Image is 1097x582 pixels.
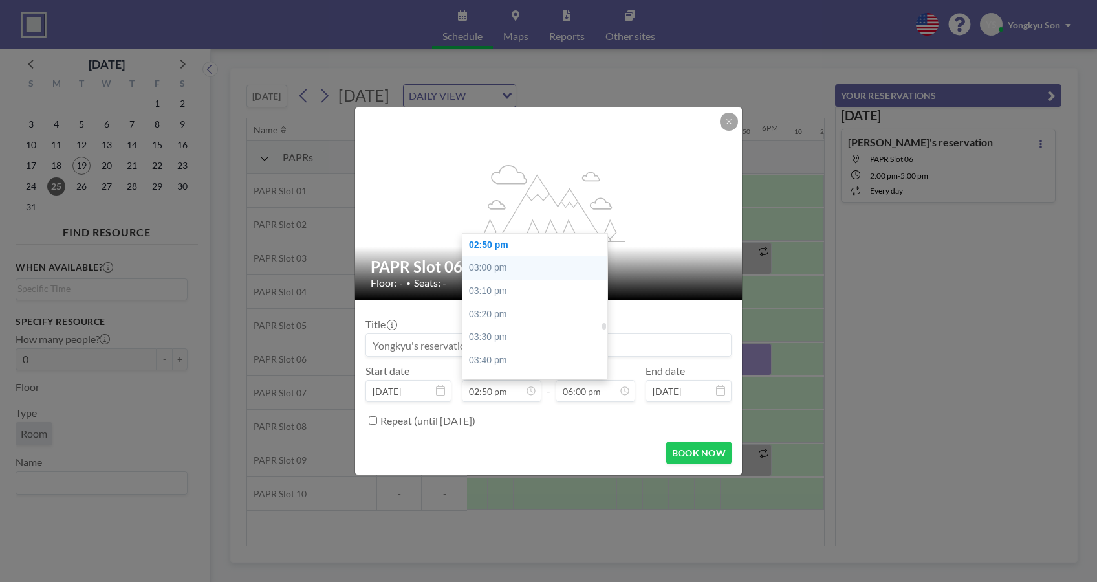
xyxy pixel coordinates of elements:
label: Repeat (until [DATE]) [380,414,475,427]
div: 03:00 pm [462,256,616,280]
label: End date [646,364,685,377]
span: • [406,278,411,288]
label: Start date [365,364,409,377]
span: Seats: - [414,276,446,289]
div: 03:10 pm [462,280,616,303]
div: 02:50 pm [462,234,616,257]
div: 03:50 pm [462,372,616,395]
span: Floor: - [371,276,403,289]
span: - [547,369,550,397]
div: 03:40 pm [462,349,616,372]
div: 03:30 pm [462,326,616,349]
label: Title [365,318,396,331]
h2: PAPR Slot 06 [371,257,728,276]
button: BOOK NOW [666,442,732,464]
div: 03:20 pm [462,303,616,326]
g: flex-grow: 1.2; [473,164,625,241]
input: Yongkyu's reservation [366,334,731,356]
